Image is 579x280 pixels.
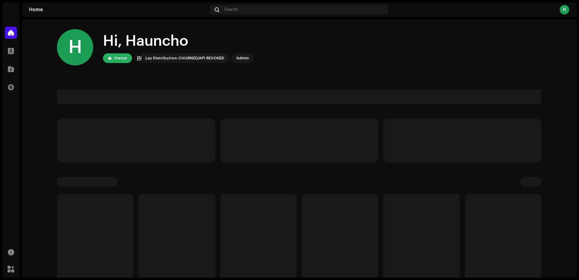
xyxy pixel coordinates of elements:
div: Owner [114,55,127,62]
div: Home [29,7,207,12]
img: 9eb99177-7e7a-45d5-8073-fef7358786d3 [136,55,143,62]
div: Hi, Hauncho [103,32,254,51]
div: Lay Distribution-CHURNED/API REVOKED [145,55,224,62]
div: Admin [236,55,249,62]
div: H [57,29,93,65]
div: H [560,5,569,15]
span: Search [224,7,238,12]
